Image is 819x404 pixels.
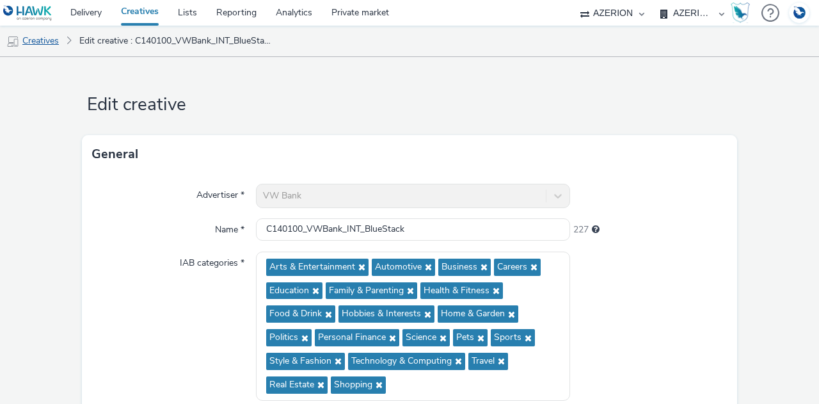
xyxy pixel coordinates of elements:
span: Business [441,262,477,273]
span: Science [406,332,436,343]
span: Pets [456,332,474,343]
img: Hawk Academy [731,3,750,23]
span: Automotive [375,262,422,273]
h1: Edit creative [82,93,737,117]
span: 227 [573,223,589,236]
span: Food & Drink [269,309,322,319]
img: mobile [6,35,19,48]
span: Technology & Computing [351,356,452,367]
div: Maximum 255 characters [592,223,600,236]
span: Careers [497,262,527,273]
span: Politics [269,332,298,343]
label: IAB categories * [175,252,250,270]
img: Account DE [790,3,809,24]
span: Home & Garden [441,309,505,319]
input: Name [256,218,570,241]
span: Style & Fashion [269,356,331,367]
h3: General [91,145,138,164]
span: Health & Fitness [424,286,489,296]
img: undefined Logo [3,5,52,21]
span: Travel [472,356,495,367]
span: Arts & Entertainment [269,262,355,273]
span: Sports [494,332,521,343]
span: Personal Finance [318,332,386,343]
a: Hawk Academy [731,3,755,23]
span: Real Estate [269,380,314,391]
a: Edit creative : C140100_VWBank_INT_BlueStack [73,26,278,56]
span: Education [269,286,309,296]
span: Shopping [334,380,372,391]
span: Family & Parenting [329,286,404,296]
span: Hobbies & Interests [342,309,421,319]
label: Advertiser * [191,184,250,202]
label: Name * [210,218,250,236]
